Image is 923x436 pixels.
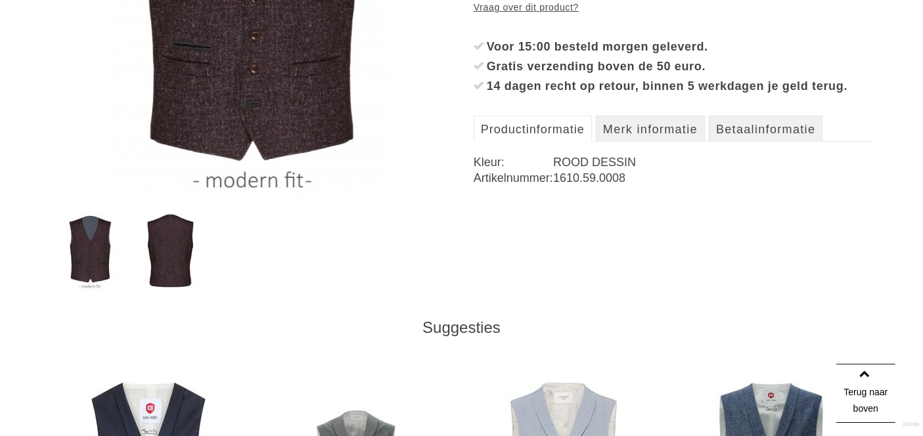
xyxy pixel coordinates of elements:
dd: ROOD DESSIN [553,154,872,170]
div: Voor 15:00 besteld morgen geleverd. [487,37,872,56]
img: gross-cg-wilson-vesten-en-gilets [132,213,208,291]
a: Merk informatie [596,116,705,142]
div: Suggesties [51,318,872,338]
img: gross-cg-wilson-vesten-en-gilets [52,213,128,291]
dt: Artikelnummer: [474,170,553,186]
a: Productinformatie [474,116,592,142]
a: Terug naar boven [836,364,895,423]
div: Gratis verzending boven de 50 euro. [487,56,872,76]
a: Betaalinformatie [709,116,822,142]
dd: 1610.59.0008 [553,170,872,186]
dt: Kleur: [474,154,553,170]
a: Divide [903,416,920,433]
li: 14 dagen recht op retour, binnen 5 werkdagen je geld terug. [474,76,872,96]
